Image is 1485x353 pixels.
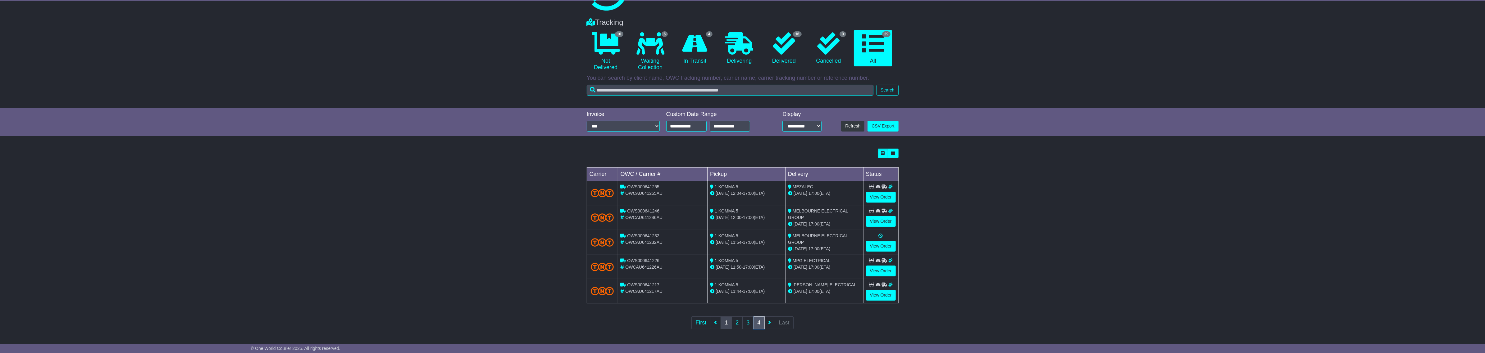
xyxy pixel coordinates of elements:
img: TNT_Domestic.png [591,287,614,295]
a: 2 [731,316,743,329]
div: (ETA) [788,221,861,227]
div: (ETA) [788,264,861,270]
span: [DATE] [716,240,729,245]
span: 10 [615,31,623,37]
a: 1 [721,316,732,329]
span: MEZALEC [793,184,813,189]
img: TNT_Domestic.png [591,263,614,271]
a: View Order [866,290,896,301]
div: - (ETA) [710,214,783,221]
span: MELBOURNE ELECTRICAL GROUP [788,208,848,220]
p: You can search by client name, OWC tracking number, carrier name, carrier tracking number or refe... [587,75,899,82]
span: [DATE] [716,191,729,196]
div: Display [782,111,821,118]
a: CSV Export [868,121,898,132]
span: [DATE] [794,221,807,226]
a: 4 In Transit [676,30,714,67]
span: [DATE] [716,289,729,294]
span: 17:00 [809,246,819,251]
span: [DATE] [794,191,807,196]
div: (ETA) [788,246,861,252]
td: Carrier [587,168,618,181]
span: [PERSON_NAME] ELECTRICAL [793,282,856,287]
span: 6 [662,31,668,37]
div: Invoice [587,111,660,118]
span: 17:00 [743,215,754,220]
button: Refresh [841,121,864,132]
span: 11:50 [731,265,741,270]
a: View Order [866,241,896,252]
td: OWC / Carrier # [618,168,708,181]
span: [DATE] [794,246,807,251]
a: 29 All [854,30,892,67]
span: [DATE] [794,289,807,294]
span: 17:00 [809,191,819,196]
span: OWS000641226 [627,258,659,263]
td: Status [863,168,898,181]
span: 17:00 [743,191,754,196]
button: Search [877,85,898,96]
span: 11:54 [731,240,741,245]
a: View Order [866,192,896,203]
div: - (ETA) [710,288,783,295]
a: 3 Cancelled [809,30,848,67]
a: View Order [866,266,896,276]
div: Tracking [584,18,902,27]
span: 17:00 [809,221,819,226]
span: MELBOURNE ELECTRICAL GROUP [788,233,848,245]
span: 17:00 [743,265,754,270]
div: (ETA) [788,288,861,295]
div: - (ETA) [710,239,783,246]
span: OWCAU641246AU [625,215,663,220]
a: First [691,316,710,329]
span: OWS000641217 [627,282,659,287]
span: 17:00 [809,265,819,270]
div: - (ETA) [710,190,783,197]
span: OWCAU641217AU [625,289,663,294]
span: [DATE] [794,265,807,270]
span: 1 KOMMA 5 [715,258,738,263]
td: Delivery [785,168,863,181]
span: 12:04 [731,191,741,196]
a: 10 Not Delivered [587,30,625,73]
td: Pickup [708,168,786,181]
span: 4 [706,31,713,37]
span: 1 KOMMA 5 [715,233,738,238]
span: 1 KOMMA 5 [715,208,738,213]
span: OWCAU641255AU [625,191,663,196]
span: 1 KOMMA 5 [715,184,738,189]
div: - (ETA) [710,264,783,270]
span: OWS000641246 [627,208,659,213]
span: 17:00 [743,240,754,245]
div: Custom Date Range [666,111,766,118]
span: 16 [793,31,801,37]
a: View Order [866,216,896,227]
div: (ETA) [788,190,861,197]
span: OWS000641255 [627,184,659,189]
img: TNT_Domestic.png [591,213,614,222]
span: 29 [882,31,891,37]
a: 16 Delivered [765,30,803,67]
span: © One World Courier 2025. All rights reserved. [251,346,340,351]
a: 6 Waiting Collection [631,30,669,73]
span: 11:44 [731,289,741,294]
span: OWCAU641226AU [625,265,663,270]
span: 17:00 [743,289,754,294]
a: 4 [754,316,765,329]
a: Delivering [720,30,758,67]
span: OWS000641232 [627,233,659,238]
span: 3 [840,31,846,37]
span: OWCAU641232AU [625,240,663,245]
span: 17:00 [809,289,819,294]
span: [DATE] [716,215,729,220]
span: 1 KOMMA 5 [715,282,738,287]
span: MPG ELECTRICAL [793,258,831,263]
span: 12:00 [731,215,741,220]
img: TNT_Domestic.png [591,238,614,247]
a: 3 [742,316,754,329]
span: [DATE] [716,265,729,270]
img: TNT_Domestic.png [591,189,614,197]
